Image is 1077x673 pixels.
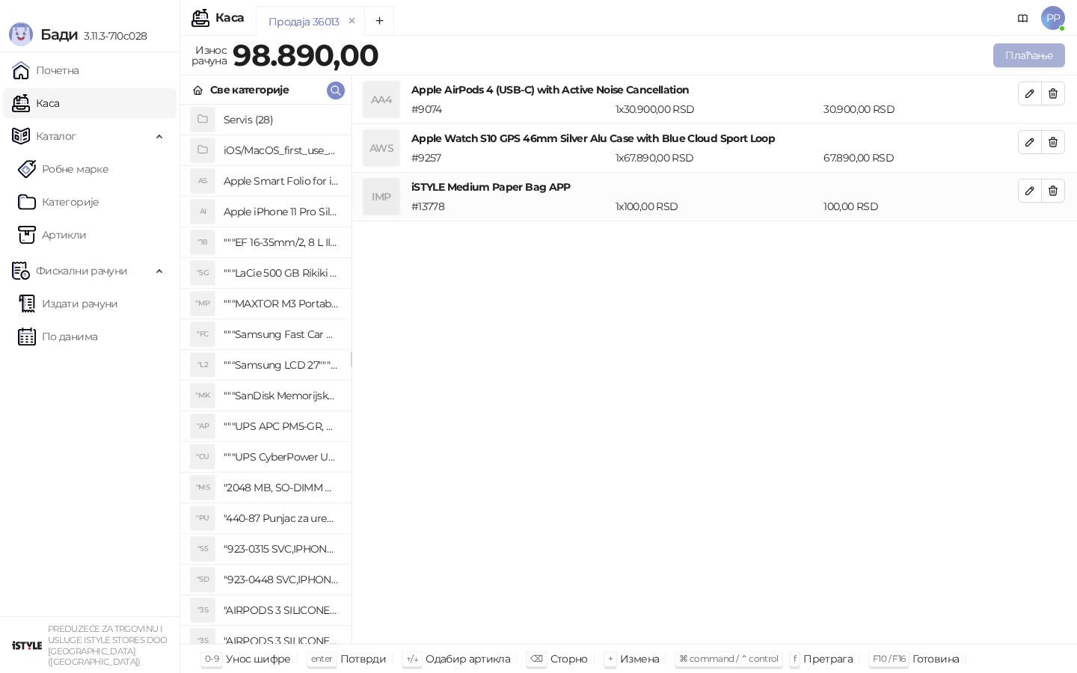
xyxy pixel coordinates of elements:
span: F10 / F16 [873,653,905,664]
h4: Apple Smart Folio for iPad mini (A17 Pro) - Sage [224,169,339,193]
div: grid [180,105,351,644]
span: 0-9 [205,653,218,664]
img: Logo [9,22,33,46]
div: "5G [191,261,215,285]
span: + [608,653,613,664]
h4: """MAXTOR M3 Portable 2TB 2.5"""" crni eksterni hard disk HX-M201TCB/GM""" [224,292,339,316]
span: ⌫ [530,653,542,664]
div: Унос шифре [226,649,291,669]
a: Категорије [18,187,99,217]
h4: "AIRPODS 3 SILICONE CASE BLUE" [224,629,339,653]
div: # 9257 [408,150,613,166]
a: Документација [1011,6,1035,30]
div: Одабир артикла [426,649,510,669]
div: Каса [215,12,244,24]
div: "L2 [191,353,215,377]
div: 67.890,00 RSD [820,150,1021,166]
span: Фискални рачуни [36,256,127,286]
div: Износ рачуна [188,40,230,70]
h4: """UPS APC PM5-GR, Essential Surge Arrest,5 utic_nica""" [224,414,339,438]
div: Потврди [340,649,387,669]
a: Робне марке [18,154,108,184]
div: "SD [191,568,215,591]
div: "FC [191,322,215,346]
div: AI [191,200,215,224]
span: Каталог [36,121,76,151]
div: # 13778 [408,198,613,215]
div: # 9074 [408,101,613,117]
div: "3S [191,598,215,622]
h4: """UPS CyberPower UT650EG, 650VA/360W , line-int., s_uko, desktop""" [224,445,339,469]
h4: """SanDisk Memorijska kartica 256GB microSDXC sa SD adapterom SDSQXA1-256G-GN6MA - Extreme PLUS, ... [224,384,339,408]
h4: """LaCie 500 GB Rikiki USB 3.0 / Ultra Compact & Resistant aluminum / USB 3.0 / 2.5""""""" [224,261,339,285]
h4: """EF 16-35mm/2, 8 L III USM""" [224,230,339,254]
div: AWS [363,130,399,166]
div: "MP [191,292,215,316]
div: 100,00 RSD [820,198,1021,215]
a: ArtikliАртикли [18,220,87,250]
a: Издати рачуни [18,289,118,319]
h4: iOS/MacOS_first_use_assistance (4) [224,138,339,162]
span: f [794,653,796,664]
h4: Apple Watch S10 GPS 46mm Silver Alu Case with Blue Cloud Sport Loop [411,130,1018,147]
h4: "2048 MB, SO-DIMM DDRII, 667 MHz, Napajanje 1,8 0,1 V, Latencija CL5" [224,476,339,500]
div: "MK [191,384,215,408]
div: 1 x 100,00 RSD [613,198,820,215]
div: Продаја 36013 [269,13,340,30]
div: "AP [191,414,215,438]
span: ↑/↓ [406,653,418,664]
h4: Apple AirPods 4 (USB-C) with Active Noise Cancellation [411,82,1018,98]
div: Готовина [912,649,959,669]
div: Претрага [803,649,853,669]
div: "PU [191,506,215,530]
button: Add tab [364,6,394,36]
div: AS [191,169,215,193]
a: По данима [18,322,97,351]
h4: "AIRPODS 3 SILICONE CASE BLACK" [224,598,339,622]
div: Сторно [550,649,588,669]
h4: "440-87 Punjac za uredjaje sa micro USB portom 4/1, Stand." [224,506,339,530]
img: 64x64-companyLogo-77b92cf4-9946-4f36-9751-bf7bb5fd2c7d.png [12,630,42,660]
div: IMP [363,179,399,215]
a: Почетна [12,55,79,85]
button: remove [343,15,362,28]
div: "CU [191,445,215,469]
div: "S5 [191,537,215,561]
span: Бади [40,25,78,43]
div: "MS [191,476,215,500]
span: ⌘ command / ⌃ control [679,653,779,664]
div: 1 x 30.900,00 RSD [613,101,820,117]
a: Каса [12,88,59,118]
button: Плаћање [993,43,1065,67]
span: PP [1041,6,1065,30]
div: AA4 [363,82,399,117]
h4: Servis (28) [224,108,339,132]
h4: Apple iPhone 11 Pro Silicone Case - Black [224,200,339,224]
span: enter [311,653,333,664]
strong: 98.890,00 [233,37,378,73]
h4: "923-0448 SVC,IPHONE,TOURQUE DRIVER KIT .65KGF- CM Šrafciger " [224,568,339,591]
div: Измена [620,649,659,669]
div: Све категорије [210,82,289,98]
div: 30.900,00 RSD [820,101,1021,117]
div: "18 [191,230,215,254]
h4: iSTYLE Medium Paper Bag APP [411,179,1018,195]
div: 1 x 67.890,00 RSD [613,150,820,166]
span: 3.11.3-710c028 [78,29,147,43]
h4: "923-0315 SVC,IPHONE 5/5S BATTERY REMOVAL TRAY Držač za iPhone sa kojim se otvara display [224,537,339,561]
small: PREDUZEĆE ZA TRGOVINU I USLUGE ISTYLE STORES DOO [GEOGRAPHIC_DATA] ([GEOGRAPHIC_DATA]) [48,624,168,667]
div: "3S [191,629,215,653]
h4: """Samsung LCD 27"""" C27F390FHUXEN""" [224,353,339,377]
h4: """Samsung Fast Car Charge Adapter, brzi auto punja_, boja crna""" [224,322,339,346]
